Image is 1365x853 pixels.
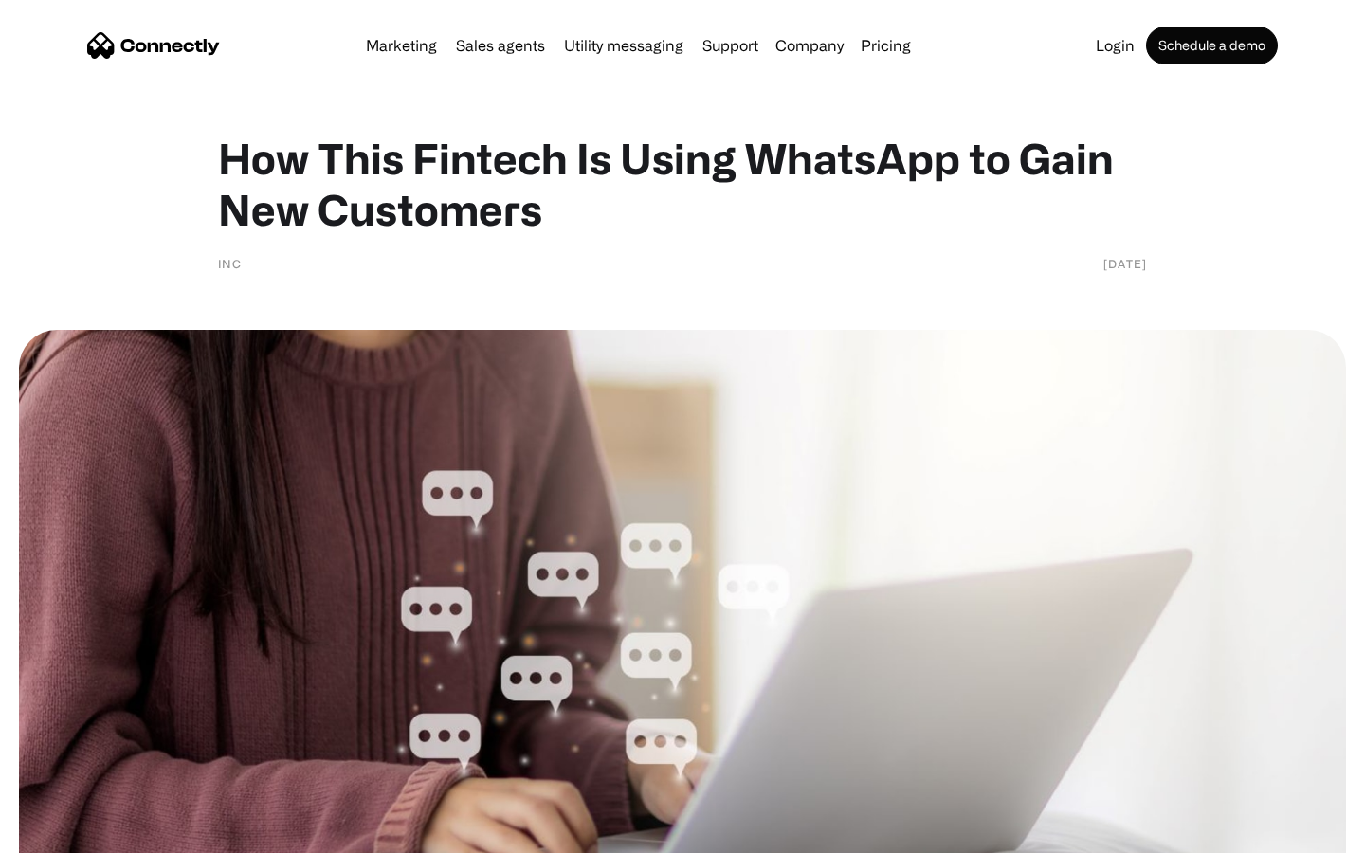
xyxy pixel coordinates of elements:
[770,32,849,59] div: Company
[775,32,844,59] div: Company
[38,820,114,846] ul: Language list
[87,31,220,60] a: home
[218,133,1147,235] h1: How This Fintech Is Using WhatsApp to Gain New Customers
[1088,38,1142,53] a: Login
[695,38,766,53] a: Support
[358,38,445,53] a: Marketing
[1146,27,1278,64] a: Schedule a demo
[448,38,553,53] a: Sales agents
[556,38,691,53] a: Utility messaging
[19,820,114,846] aside: Language selected: English
[1103,254,1147,273] div: [DATE]
[218,254,242,273] div: INC
[853,38,919,53] a: Pricing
